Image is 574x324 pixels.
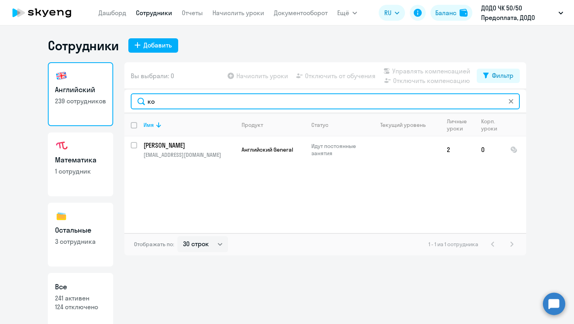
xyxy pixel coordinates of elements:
[55,237,106,246] p: 3 сотрудника
[143,141,235,150] a: [PERSON_NAME]
[128,38,178,53] button: Добавить
[48,203,113,267] a: Остальные3 сотрудника
[481,118,503,132] div: Корп. уроки
[48,62,113,126] a: Английский239 сотрудников
[492,71,513,80] div: Фильтр
[55,225,106,235] h3: Остальные
[212,9,264,17] a: Начислить уроки
[337,5,357,21] button: Ещё
[429,241,478,248] span: 1 - 1 из 1 сотрудника
[182,9,203,17] a: Отчеты
[435,8,456,18] div: Баланс
[440,136,475,163] td: 2
[131,71,174,81] span: Вы выбрали: 0
[379,5,405,21] button: RU
[431,5,472,21] button: Балансbalance
[477,3,567,22] button: ДОДО ЧК 50/50 Предоплата, ДОДО ФРАНЧАЙЗИНГ, ООО
[55,97,106,105] p: 239 сотрудников
[311,121,366,128] div: Статус
[143,151,235,158] p: [EMAIL_ADDRESS][DOMAIN_NAME]
[242,146,293,153] span: Английский General
[460,9,468,17] img: balance
[337,8,349,18] span: Ещё
[55,69,68,82] img: english
[98,9,126,17] a: Дашборд
[143,121,235,128] div: Имя
[373,121,440,128] div: Текущий уровень
[55,167,106,176] p: 1 сотрудник
[475,136,504,163] td: 0
[55,282,106,292] h3: Все
[48,38,119,53] h1: Сотрудники
[481,118,498,132] div: Корп. уроки
[55,155,106,165] h3: Математика
[55,210,68,223] img: others
[242,121,305,128] div: Продукт
[136,9,172,17] a: Сотрудники
[143,121,154,128] div: Имя
[481,3,555,22] p: ДОДО ЧК 50/50 Предоплата, ДОДО ФРАНЧАЙЗИНГ, ООО
[477,69,520,83] button: Фильтр
[311,121,328,128] div: Статус
[55,294,106,302] p: 241 активен
[311,142,366,157] p: Идут постоянные занятия
[447,118,474,132] div: Личные уроки
[134,241,174,248] span: Отображать по:
[55,302,106,311] p: 124 отключено
[274,9,328,17] a: Документооборот
[242,121,263,128] div: Продукт
[380,121,426,128] div: Текущий уровень
[48,132,113,196] a: Математика1 сотрудник
[143,40,172,50] div: Добавить
[447,118,469,132] div: Личные уроки
[55,140,68,152] img: math
[143,141,234,150] p: [PERSON_NAME]
[131,93,520,109] input: Поиск по имени, email, продукту или статусу
[384,8,391,18] span: RU
[55,85,106,95] h3: Английский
